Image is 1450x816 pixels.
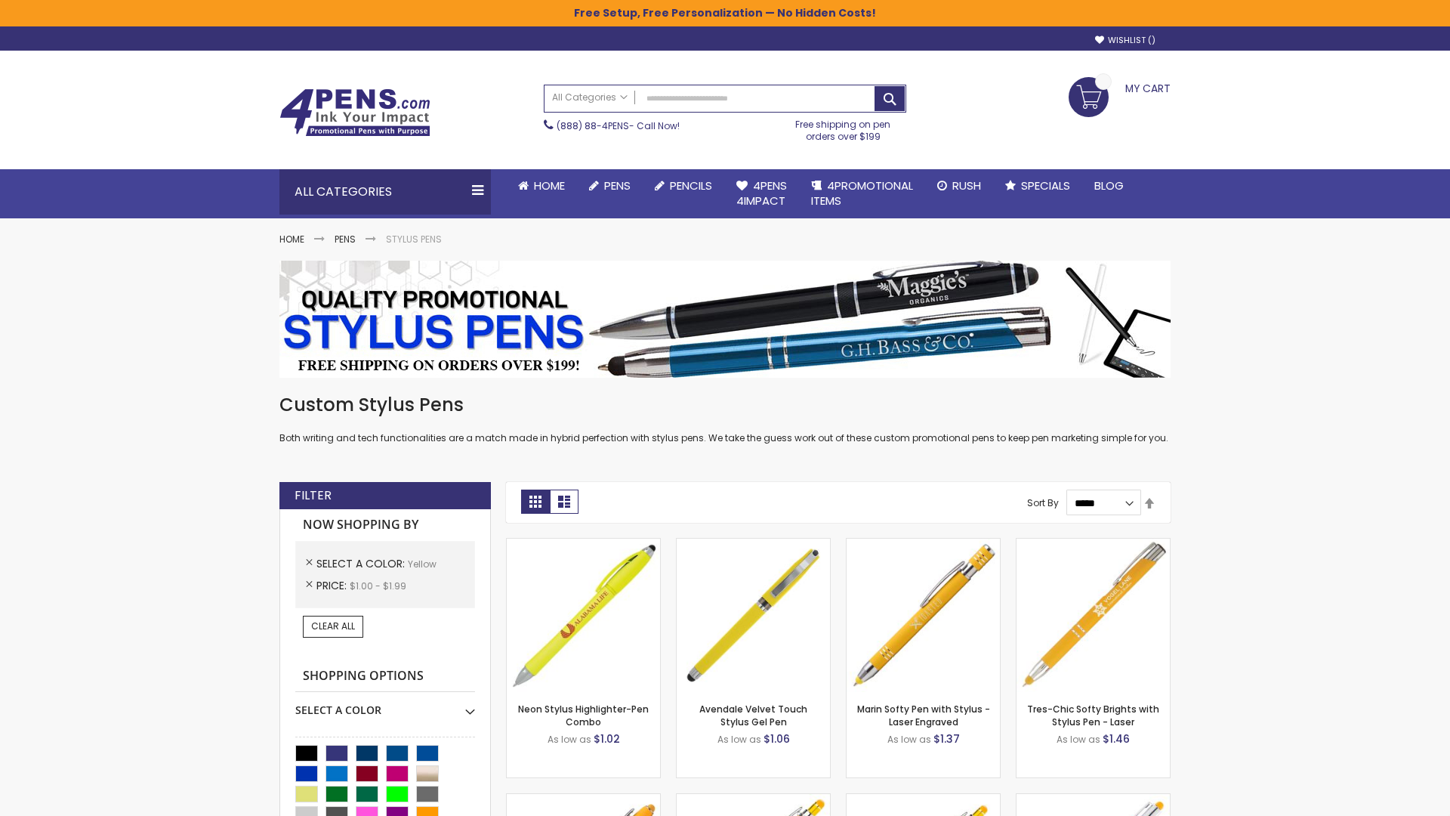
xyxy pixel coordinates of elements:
[507,793,660,806] a: Ellipse Softy Brights with Stylus Pen - Laser-Yellow
[847,539,1000,692] img: Marin Softy Pen with Stylus - Laser Engraved-Yellow
[507,539,660,692] img: Neon Stylus Highlighter-Pen Combo-Yellow
[677,793,830,806] a: Phoenix Softy Brights with Stylus Pen - Laser-Yellow
[548,733,591,746] span: As low as
[557,119,680,132] span: - Call Now!
[408,558,437,570] span: Yellow
[295,692,475,718] div: Select A Color
[295,487,332,504] strong: Filter
[335,233,356,246] a: Pens
[643,169,724,202] a: Pencils
[507,538,660,551] a: Neon Stylus Highlighter-Pen Combo-Yellow
[847,793,1000,806] a: Phoenix Softy Brights Gel with Stylus Pen - Laser-Yellow
[1017,793,1170,806] a: Tres-Chic Softy with Stylus Top Pen - ColorJet-Yellow
[534,178,565,193] span: Home
[604,178,631,193] span: Pens
[521,490,550,514] strong: Grid
[1021,178,1070,193] span: Specials
[557,119,629,132] a: (888) 88-4PENS
[677,538,830,551] a: Avendale Velvet Touch Stylus Gel Pen-Yellow
[1017,539,1170,692] img: Tres-Chic Softy Brights with Stylus Pen - Laser-Yellow
[799,169,925,218] a: 4PROMOTIONALITEMS
[311,620,355,632] span: Clear All
[724,169,799,218] a: 4Pens4impact
[295,660,475,693] strong: Shopping Options
[279,233,304,246] a: Home
[386,233,442,246] strong: Stylus Pens
[717,733,761,746] span: As low as
[279,261,1171,378] img: Stylus Pens
[811,178,913,209] span: 4PROMOTIONAL ITEMS
[1057,733,1100,746] span: As low as
[764,731,790,746] span: $1.06
[303,616,363,637] a: Clear All
[316,578,350,593] span: Price
[552,91,628,104] span: All Categories
[506,169,577,202] a: Home
[279,393,1171,445] div: Both writing and tech functionalities are a match made in hybrid perfection with stylus pens. We ...
[1094,178,1124,193] span: Blog
[736,178,787,209] span: 4Pens 4impact
[933,731,960,746] span: $1.37
[279,169,491,215] div: All Categories
[993,169,1082,202] a: Specials
[1027,703,1159,728] a: Tres-Chic Softy Brights with Stylus Pen - Laser
[1082,169,1136,202] a: Blog
[780,113,907,143] div: Free shipping on pen orders over $199
[545,85,635,110] a: All Categories
[577,169,643,202] a: Pens
[316,556,408,571] span: Select A Color
[1095,35,1155,46] a: Wishlist
[670,178,712,193] span: Pencils
[279,393,1171,417] h1: Custom Stylus Pens
[857,703,990,728] a: Marin Softy Pen with Stylus - Laser Engraved
[677,539,830,692] img: Avendale Velvet Touch Stylus Gel Pen-Yellow
[594,731,620,746] span: $1.02
[847,538,1000,551] a: Marin Softy Pen with Stylus - Laser Engraved-Yellow
[350,580,406,592] span: $1.00 - $1.99
[1027,496,1059,509] label: Sort By
[925,169,993,202] a: Rush
[952,178,981,193] span: Rush
[699,703,807,728] a: Avendale Velvet Touch Stylus Gel Pen
[1017,538,1170,551] a: Tres-Chic Softy Brights with Stylus Pen - Laser-Yellow
[1103,731,1130,746] span: $1.46
[518,703,649,728] a: Neon Stylus Highlighter-Pen Combo
[887,733,931,746] span: As low as
[295,509,475,541] strong: Now Shopping by
[279,88,430,137] img: 4Pens Custom Pens and Promotional Products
